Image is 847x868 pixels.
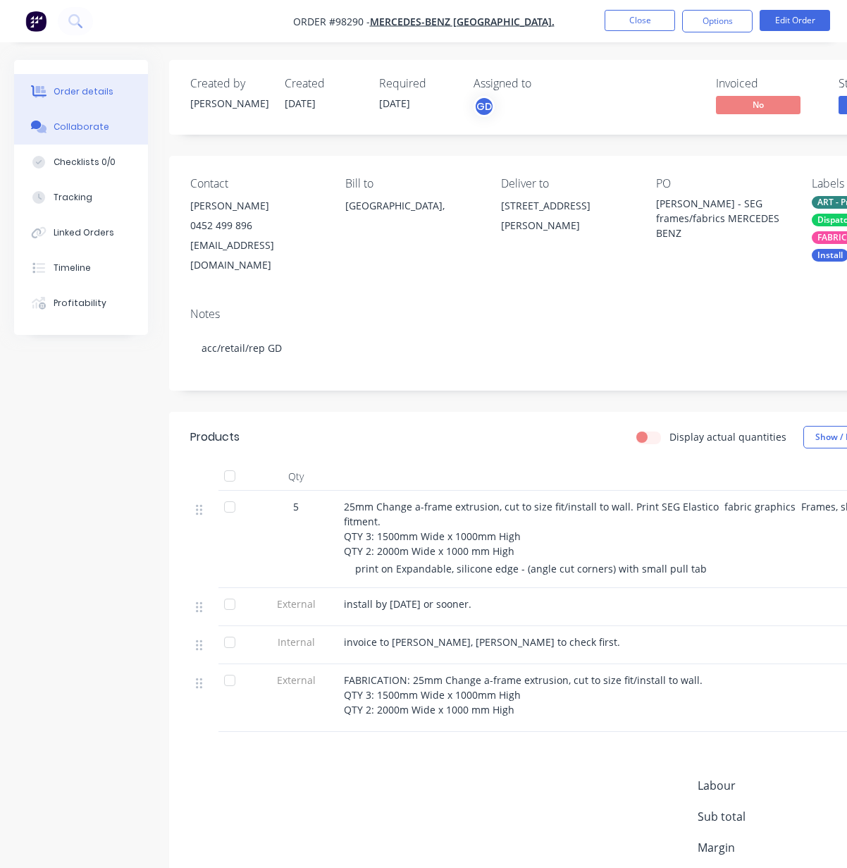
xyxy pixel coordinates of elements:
[716,96,800,114] span: No
[190,429,240,446] div: Products
[379,97,410,110] span: [DATE]
[259,635,333,649] span: Internal
[254,463,338,491] div: Qty
[259,597,333,611] span: External
[190,77,268,90] div: Created by
[760,10,830,31] button: Edit Order
[54,262,91,274] div: Timeline
[698,808,823,825] span: Sub total
[54,156,116,169] div: Checklists 0/0
[474,96,495,117] button: GD
[355,562,707,575] span: print on Expandable, silicone edge - (angle cut corners) with small pull tab
[474,77,614,90] div: Assigned to
[25,11,47,32] img: Factory
[190,196,323,216] div: [PERSON_NAME]
[14,145,148,180] button: Checklists 0/0
[190,96,268,111] div: [PERSON_NAME]
[669,429,786,444] label: Display actual quantities
[344,635,620,649] span: invoice to [PERSON_NAME], [PERSON_NAME] to check first.
[14,109,148,145] button: Collaborate
[293,15,370,28] span: Order #98290 -
[190,236,323,275] div: [EMAIL_ADDRESS][DOMAIN_NAME]
[345,177,478,190] div: Bill to
[54,191,92,204] div: Tracking
[501,177,633,190] div: Deliver to
[285,97,316,110] span: [DATE]
[370,15,555,28] a: Mercedes-Benz [GEOGRAPHIC_DATA].
[14,215,148,250] button: Linked Orders
[54,121,109,133] div: Collaborate
[190,216,323,236] div: 0452 499 896
[14,180,148,215] button: Tracking
[656,196,789,240] div: [PERSON_NAME] - SEG frames/fabrics MERCEDES BENZ
[344,673,703,716] span: FABRICATION: 25mm Change a-frame extrusion, cut to size fit/install to wall. QTY 3: 1500mm Wide x...
[501,196,633,241] div: [STREET_ADDRESS][PERSON_NAME]
[285,77,362,90] div: Created
[344,597,471,611] span: install by [DATE] or sooner.
[259,673,333,687] span: External
[682,10,753,32] button: Options
[605,10,675,31] button: Close
[54,226,114,239] div: Linked Orders
[379,77,457,90] div: Required
[501,196,633,236] div: [STREET_ADDRESS][PERSON_NAME]
[190,177,323,190] div: Contact
[698,777,823,794] span: Labour
[54,85,113,98] div: Order details
[14,286,148,321] button: Profitability
[14,74,148,109] button: Order details
[345,196,478,241] div: [GEOGRAPHIC_DATA],
[716,77,822,90] div: Invoiced
[190,196,323,275] div: [PERSON_NAME]0452 499 896[EMAIL_ADDRESS][DOMAIN_NAME]
[656,177,789,190] div: PO
[14,250,148,286] button: Timeline
[698,839,823,856] span: Margin
[293,499,299,514] span: 5
[345,196,478,216] div: [GEOGRAPHIC_DATA],
[54,297,106,310] div: Profitability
